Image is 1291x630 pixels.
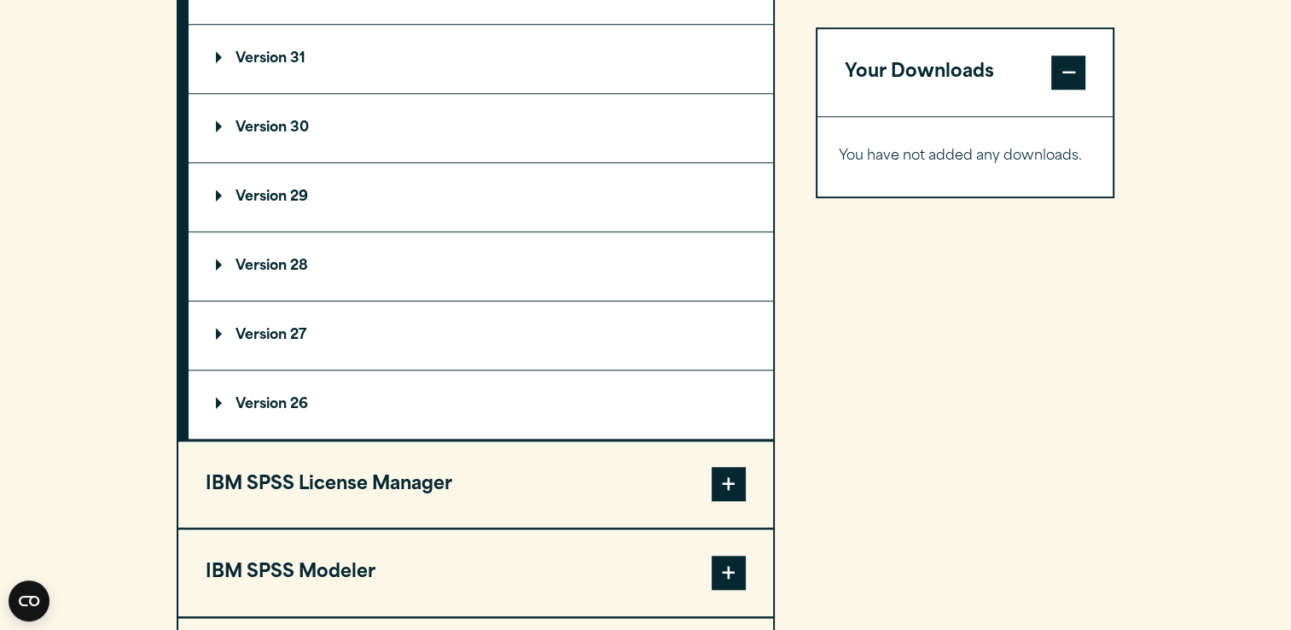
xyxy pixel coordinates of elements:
p: Version 27 [216,329,306,342]
p: Version 29 [216,190,308,204]
p: Version 28 [216,260,308,273]
summary: Version 28 [189,232,773,300]
div: IBM SPSS Statistics [189,24,773,440]
div: Your Downloads [817,116,1114,196]
summary: Version 30 [189,94,773,162]
button: IBM SPSS Modeler [178,529,773,616]
p: Version 30 [216,121,309,135]
summary: Version 31 [189,25,773,93]
summary: Version 27 [189,301,773,370]
button: Your Downloads [817,29,1114,116]
summary: Version 29 [189,163,773,231]
button: IBM SPSS License Manager [178,441,773,528]
summary: Version 26 [189,370,773,439]
button: Open CMP widget [9,580,49,621]
p: You have not added any downloads. [839,144,1092,169]
p: Version 26 [216,398,308,411]
p: Version 31 [216,52,305,66]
